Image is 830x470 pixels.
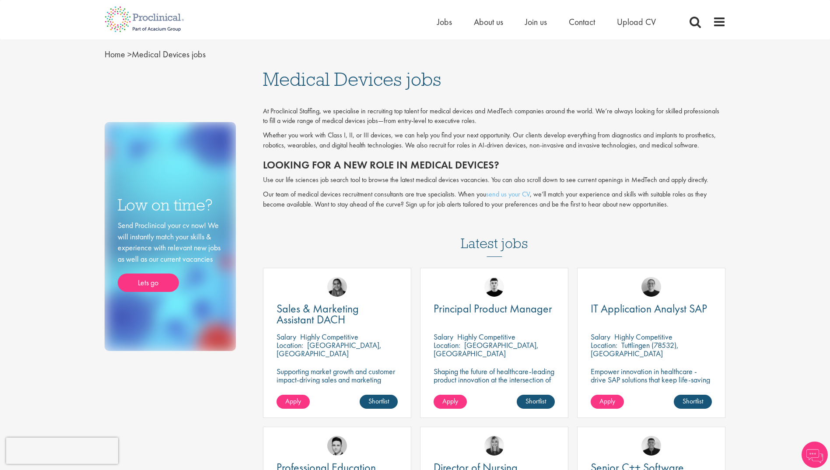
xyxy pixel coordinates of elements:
h3: Low on time? [118,196,223,214]
a: Join us [525,16,547,28]
p: Highly Competitive [614,332,672,342]
img: Anjali Parbhu [327,277,347,297]
img: Emma Pretorious [641,277,661,297]
img: Connor Lynes [327,436,347,456]
img: Chatbot [802,442,828,468]
a: Contact [569,16,595,28]
a: Principal Product Manager [434,303,555,314]
a: Shortlist [674,395,712,409]
div: Send Proclinical your cv now! We will instantly match your skills & experience with relevant new ... [118,220,223,292]
h2: Looking for a new role in medical devices? [263,159,726,171]
p: Use our life sciences job search tool to browse the latest medical devices vacancies. You can als... [263,175,726,185]
p: Tuttlingen (78532), [GEOGRAPHIC_DATA] [591,340,679,358]
p: Whether you work with Class I, II, or III devices, we can help you find your next opportunity. Ou... [263,130,726,151]
p: [GEOGRAPHIC_DATA], [GEOGRAPHIC_DATA] [277,340,382,358]
a: Upload CV [617,16,656,28]
p: Highly Competitive [457,332,515,342]
p: At Proclinical Staffing, we specialise in recruiting top talent for medical devices and MedTech c... [263,106,726,126]
p: [GEOGRAPHIC_DATA], [GEOGRAPHIC_DATA] [434,340,539,358]
span: Principal Product Manager [434,301,552,316]
p: Supporting market growth and customer impact-driving sales and marketing excellence across DACH i... [277,367,398,400]
img: Christian Andersen [641,436,661,456]
p: Shaping the future of healthcare-leading product innovation at the intersection of technology and... [434,367,555,392]
a: Apply [277,395,310,409]
p: Highly Competitive [300,332,358,342]
a: breadcrumb link to Home [105,49,125,60]
h3: Latest jobs [461,214,528,257]
a: Shortlist [517,395,555,409]
span: Apply [285,396,301,406]
span: IT Application Analyst SAP [591,301,707,316]
span: Location: [434,340,460,350]
a: Apply [591,395,624,409]
img: Patrick Melody [484,277,504,297]
a: Lets go [118,274,179,292]
a: About us [474,16,503,28]
span: Apply [599,396,615,406]
span: Medical Devices jobs [263,67,441,91]
p: Our team of medical devices recruitment consultants are true specialists. When you , we’ll match ... [263,189,726,210]
a: Sales & Marketing Assistant DACH [277,303,398,325]
span: Salary [591,332,610,342]
span: Salary [434,332,453,342]
span: Location: [277,340,303,350]
a: Shortlist [360,395,398,409]
iframe: reCAPTCHA [6,438,118,464]
a: send us your CV [486,189,530,199]
span: Salary [277,332,296,342]
span: Medical Devices jobs [105,49,206,60]
a: IT Application Analyst SAP [591,303,712,314]
span: Sales & Marketing Assistant DACH [277,301,359,327]
span: Location: [591,340,617,350]
a: Apply [434,395,467,409]
span: > [127,49,132,60]
span: Apply [442,396,458,406]
a: Jobs [437,16,452,28]
img: Janelle Jones [484,436,504,456]
p: Empower innovation in healthcare - drive SAP solutions that keep life-saving technology running s... [591,367,712,392]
